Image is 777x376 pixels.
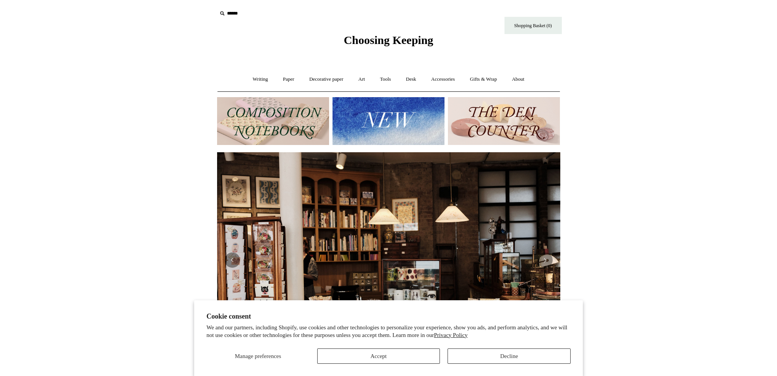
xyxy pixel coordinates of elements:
span: Manage preferences [235,353,281,359]
button: Manage preferences [206,348,310,364]
a: Writing [246,69,275,90]
img: New.jpg__PID:f73bdf93-380a-4a35-bcfe-7823039498e1 [333,97,444,145]
img: The Deli Counter [448,97,560,145]
span: Choosing Keeping [344,34,433,46]
a: About [505,69,531,90]
img: 20250131 INSIDE OF THE SHOP.jpg__PID:b9484a69-a10a-4bde-9e8d-1408d3d5e6ad [217,152,560,368]
a: Paper [276,69,301,90]
img: 202302 Composition ledgers.jpg__PID:69722ee6-fa44-49dd-a067-31375e5d54ec [217,97,329,145]
a: Desk [399,69,423,90]
button: Previous [225,252,240,268]
a: Shopping Basket (0) [504,17,562,34]
p: We and our partners, including Shopify, use cookies and other technologies to personalize your ex... [206,324,571,339]
button: Accept [317,348,440,364]
a: Gifts & Wrap [463,69,504,90]
a: Tools [373,69,398,90]
a: Privacy Policy [434,332,468,338]
a: Art [352,69,372,90]
h2: Cookie consent [206,313,571,321]
button: Next [537,252,553,268]
a: Accessories [424,69,462,90]
a: Choosing Keeping [344,40,433,45]
button: Decline [448,348,571,364]
a: Decorative paper [302,69,350,90]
